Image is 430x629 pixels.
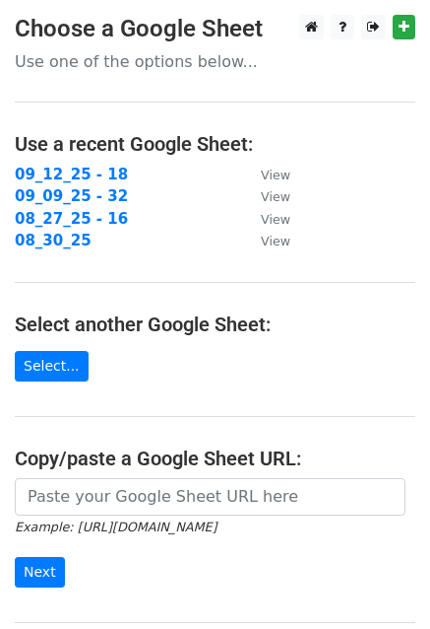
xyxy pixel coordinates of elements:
a: View [241,210,290,228]
a: 09_09_25 - 32 [15,187,128,205]
a: View [241,187,290,205]
small: Example: [URL][DOMAIN_NAME] [15,520,216,534]
h4: Use a recent Google Sheet: [15,132,415,156]
a: View [241,232,290,249]
small: View [261,168,290,182]
small: View [261,234,290,248]
h4: Copy/paste a Google Sheet URL: [15,447,415,470]
a: 08_30_25 [15,232,92,249]
h3: Choose a Google Sheet [15,15,415,43]
a: 09_12_25 - 18 [15,166,128,183]
a: 08_27_25 - 16 [15,210,128,228]
a: View [241,166,290,183]
p: Use one of the options below... [15,51,415,72]
h4: Select another Google Sheet: [15,313,415,336]
small: View [261,189,290,204]
a: Select... [15,351,89,382]
small: View [261,212,290,227]
input: Next [15,557,65,588]
input: Paste your Google Sheet URL here [15,478,405,516]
